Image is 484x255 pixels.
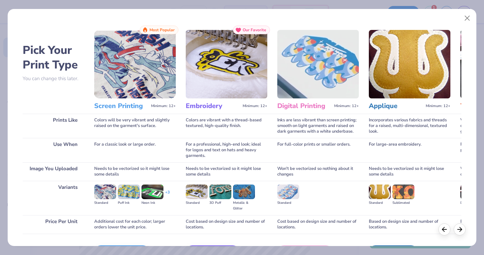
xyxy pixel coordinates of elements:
div: Puff Ink [118,200,140,206]
div: For full-color prints or smaller orders. [277,138,359,162]
img: Digital Printing [277,30,359,98]
p: You can change this later. [23,76,84,81]
div: Metallic & Glitter [233,200,255,211]
h2: Pick Your Print Type [23,43,84,72]
div: For large-area embroidery. [369,138,450,162]
div: Cost based on design size and number of locations. [186,215,267,234]
h3: Screen Printing [94,102,148,110]
div: Additional cost for each color; larger orders lower the unit price. [94,215,176,234]
img: Standard [369,185,391,199]
span: Our Favorite [243,28,266,32]
div: For a classic look or large order. [94,138,176,162]
div: Won't be vectorized so nothing about it changes [277,162,359,181]
img: Metallic & Glitter [233,185,255,199]
div: Standard [186,200,208,206]
div: Prints Like [23,114,84,138]
img: Standard [94,185,116,199]
img: Embroidery [186,30,267,98]
img: Applique [369,30,450,98]
h3: Digital Printing [277,102,332,110]
div: + 3 [165,190,170,201]
div: Cost based on design size and number of locations. [277,215,359,234]
div: Standard [369,200,391,206]
div: Standard [94,200,116,206]
img: Standard [186,185,208,199]
div: Inks are less vibrant than screen printing; smooth on light garments and raised on dark garments ... [277,114,359,138]
div: Colors will be very vibrant and slightly raised on the garment's surface. [94,114,176,138]
img: Standard [277,185,299,199]
div: Price Per Unit [23,215,84,234]
div: Needs to be vectorized so it might lose some details [186,162,267,181]
img: Direct-to-film [460,185,482,199]
span: Minimum: 12+ [334,104,359,108]
h3: Applique [369,102,423,110]
span: Most Popular [149,28,175,32]
div: Neon Ink [141,200,163,206]
div: For a professional, high-end look; ideal for logos and text on hats and heavy garments. [186,138,267,162]
div: Image You Uploaded [23,162,84,181]
span: Minimum: 12+ [151,104,176,108]
img: Screen Printing [94,30,176,98]
div: Variants [23,181,84,215]
div: Needs to be vectorized so it might lose some details [369,162,450,181]
div: Use When [23,138,84,162]
button: Close [461,12,474,25]
div: Sublimated [392,200,414,206]
div: Needs to be vectorized so it might lose some details [94,162,176,181]
img: Sublimated [392,185,414,199]
img: 3D Puff [209,185,231,199]
h3: Embroidery [186,102,240,110]
div: Based on design size and number of locations. [369,215,450,234]
img: Puff Ink [118,185,140,199]
div: Standard [277,200,299,206]
div: Direct-to-film [460,200,482,206]
span: Minimum: 12+ [243,104,267,108]
img: Neon Ink [141,185,163,199]
div: Incorporates various fabrics and threads for a raised, multi-dimensional, textured look. [369,114,450,138]
div: 3D Puff [209,200,231,206]
div: Colors are vibrant with a thread-based textured, high-quality finish. [186,114,267,138]
span: Minimum: 12+ [426,104,450,108]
